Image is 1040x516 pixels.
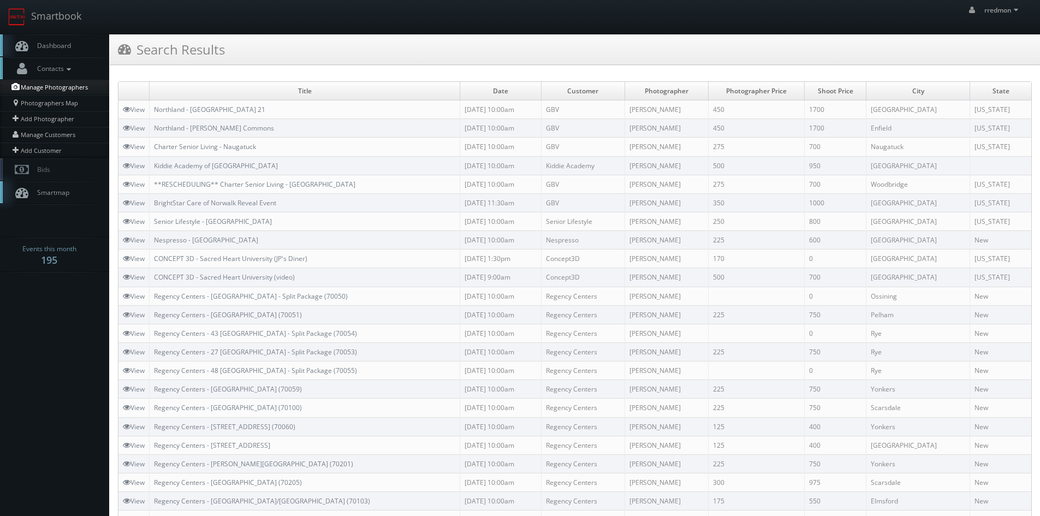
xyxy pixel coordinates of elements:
[625,175,708,193] td: [PERSON_NAME]
[866,324,970,342] td: Rye
[805,473,866,491] td: 975
[123,459,145,468] a: View
[541,250,625,268] td: Concept3D
[541,82,625,100] td: Customer
[970,399,1031,417] td: New
[460,380,542,399] td: [DATE] 10:00am
[460,212,542,230] td: [DATE] 10:00am
[866,212,970,230] td: [GEOGRAPHIC_DATA]
[154,123,274,133] a: Northland - [PERSON_NAME] Commons
[970,473,1031,491] td: New
[866,361,970,380] td: Rye
[970,119,1031,138] td: [US_STATE]
[805,193,866,212] td: 1000
[805,380,866,399] td: 750
[970,454,1031,473] td: New
[708,305,804,324] td: 225
[123,217,145,226] a: View
[154,384,302,394] a: Regency Centers - [GEOGRAPHIC_DATA] (70059)
[625,138,708,156] td: [PERSON_NAME]
[708,100,804,119] td: 450
[460,138,542,156] td: [DATE] 10:00am
[154,217,272,226] a: Senior Lifestyle - [GEOGRAPHIC_DATA]
[123,478,145,487] a: View
[460,287,542,305] td: [DATE] 10:00am
[708,417,804,436] td: 125
[154,496,370,506] a: Regency Centers - [GEOGRAPHIC_DATA]/[GEOGRAPHIC_DATA] (70103)
[460,324,542,342] td: [DATE] 10:00am
[866,138,970,156] td: Naugatuck
[805,361,866,380] td: 0
[123,123,145,133] a: View
[708,250,804,268] td: 170
[541,156,625,175] td: Kiddie Academy
[805,436,866,454] td: 400
[805,342,866,361] td: 750
[41,253,57,266] strong: 195
[154,459,353,468] a: Regency Centers - [PERSON_NAME][GEOGRAPHIC_DATA] (70201)
[625,417,708,436] td: [PERSON_NAME]
[541,305,625,324] td: Regency Centers
[541,193,625,212] td: GBV
[805,156,866,175] td: 950
[708,454,804,473] td: 225
[541,342,625,361] td: Regency Centers
[154,198,276,207] a: BrightStar Care of Norwalk Reveal Event
[625,454,708,473] td: [PERSON_NAME]
[866,156,970,175] td: [GEOGRAPHIC_DATA]
[984,5,1021,15] span: rredmon
[866,305,970,324] td: Pelham
[123,384,145,394] a: View
[970,268,1031,287] td: [US_STATE]
[123,142,145,151] a: View
[625,119,708,138] td: [PERSON_NAME]
[625,268,708,287] td: [PERSON_NAME]
[460,231,542,250] td: [DATE] 10:00am
[154,235,258,245] a: Nespresso - [GEOGRAPHIC_DATA]
[123,422,145,431] a: View
[805,287,866,305] td: 0
[541,380,625,399] td: Regency Centers
[970,342,1031,361] td: New
[154,366,357,375] a: Regency Centers - 48 [GEOGRAPHIC_DATA] - Split Package (70055)
[708,342,804,361] td: 225
[541,473,625,491] td: Regency Centers
[625,380,708,399] td: [PERSON_NAME]
[708,156,804,175] td: 500
[625,193,708,212] td: [PERSON_NAME]
[970,212,1031,230] td: [US_STATE]
[123,329,145,338] a: View
[708,399,804,417] td: 225
[970,175,1031,193] td: [US_STATE]
[154,478,302,487] a: Regency Centers - [GEOGRAPHIC_DATA] (70205)
[32,165,50,174] span: Bids
[866,473,970,491] td: Scarsdale
[625,361,708,380] td: [PERSON_NAME]
[866,100,970,119] td: [GEOGRAPHIC_DATA]
[970,380,1031,399] td: New
[460,156,542,175] td: [DATE] 10:00am
[123,310,145,319] a: View
[460,436,542,454] td: [DATE] 10:00am
[866,492,970,511] td: Elmsford
[866,250,970,268] td: [GEOGRAPHIC_DATA]
[708,380,804,399] td: 225
[625,436,708,454] td: [PERSON_NAME]
[866,287,970,305] td: Ossining
[708,82,804,100] td: Photographer Price
[123,105,145,114] a: View
[805,212,866,230] td: 800
[805,138,866,156] td: 700
[123,441,145,450] a: View
[154,272,295,282] a: CONCEPT 3D - Sacred Heart University (video)
[805,417,866,436] td: 400
[541,492,625,511] td: Regency Centers
[123,347,145,357] a: View
[541,119,625,138] td: GBV
[123,292,145,301] a: View
[805,492,866,511] td: 550
[625,342,708,361] td: [PERSON_NAME]
[118,40,225,59] h3: Search Results
[541,138,625,156] td: GBV
[708,193,804,212] td: 350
